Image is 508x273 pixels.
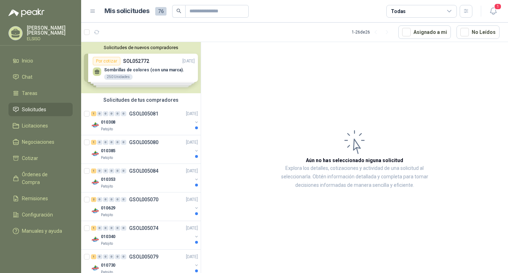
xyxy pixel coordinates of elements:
[97,197,102,202] div: 0
[8,192,73,205] a: Remisiones
[103,140,108,145] div: 0
[22,57,33,65] span: Inicio
[129,111,158,116] p: GSOL005081
[115,197,120,202] div: 0
[91,167,199,189] a: 1 0 0 0 0 0 GSOL005084[DATE] Company Logo010353Patojito
[121,168,126,173] div: 0
[391,7,406,15] div: Todas
[186,111,198,117] p: [DATE]
[398,25,451,39] button: Asignado a mi
[272,164,437,190] p: Explora los detalles, cotizaciones y actividad de una solicitud al seleccionarla. Obtén informaci...
[186,225,198,232] p: [DATE]
[8,224,73,238] a: Manuales y ayuda
[101,126,113,132] p: Patojito
[97,111,102,116] div: 0
[97,168,102,173] div: 0
[101,148,115,154] p: 010385
[22,122,48,130] span: Licitaciones
[8,152,73,165] a: Cotizar
[103,168,108,173] div: 0
[109,111,114,116] div: 0
[103,254,108,259] div: 0
[103,197,108,202] div: 0
[81,93,201,107] div: Solicitudes de tus compradores
[84,45,198,50] button: Solicitudes de nuevos compradores
[22,211,53,219] span: Configuración
[115,111,120,116] div: 0
[306,156,403,164] h3: Aún no has seleccionado niguna solicitud
[101,155,113,161] p: Patojito
[352,26,393,38] div: 1 - 26 de 26
[115,254,120,259] div: 0
[101,119,115,126] p: 010308
[101,212,113,218] p: Patojito
[109,226,114,231] div: 0
[91,195,199,218] a: 2 0 0 0 0 0 GSOL005070[DATE] Company Logo010629Patojito
[186,139,198,146] p: [DATE]
[8,208,73,221] a: Configuración
[91,149,99,158] img: Company Logo
[115,226,120,231] div: 0
[103,226,108,231] div: 0
[115,140,120,145] div: 0
[456,25,500,39] button: No Leídos
[121,140,126,145] div: 0
[129,226,158,231] p: GSOL005074
[91,109,199,132] a: 1 0 0 0 0 0 GSOL005081[DATE] Company Logo010308Patojito
[129,140,158,145] p: GSOL005080
[91,140,96,145] div: 1
[22,73,32,81] span: Chat
[22,106,46,113] span: Solicitudes
[8,54,73,67] a: Inicio
[101,184,113,189] p: Patojito
[109,197,114,202] div: 0
[22,154,38,162] span: Cotizar
[91,264,99,272] img: Company Logo
[81,42,201,93] div: Solicitudes de nuevos compradoresPor cotizarSOL052772[DATE] Sombrillas de colores (con una marca)...
[109,168,114,173] div: 0
[186,168,198,174] p: [DATE]
[101,233,115,240] p: 010340
[91,178,99,186] img: Company Logo
[101,205,115,212] p: 010629
[91,226,96,231] div: 1
[8,168,73,189] a: Órdenes de Compra
[91,197,96,202] div: 2
[91,254,96,259] div: 1
[97,140,102,145] div: 0
[104,6,150,16] h1: Mis solicitudes
[103,111,108,116] div: 0
[186,254,198,260] p: [DATE]
[22,171,66,186] span: Órdenes de Compra
[494,3,502,10] span: 1
[121,254,126,259] div: 0
[22,89,37,97] span: Tareas
[91,111,96,116] div: 1
[8,8,44,17] img: Logo peakr
[91,138,199,161] a: 1 0 0 0 0 0 GSOL005080[DATE] Company Logo010385Patojito
[129,197,158,202] p: GSOL005070
[91,121,99,129] img: Company Logo
[27,37,73,41] p: ELSISO
[22,227,62,235] span: Manuales y ayuda
[101,262,115,269] p: 010730
[121,197,126,202] div: 0
[129,254,158,259] p: GSOL005079
[115,168,120,173] div: 0
[186,196,198,203] p: [DATE]
[121,111,126,116] div: 0
[129,168,158,173] p: GSOL005084
[91,224,199,247] a: 1 0 0 0 0 0 GSOL005074[DATE] Company Logo010340Patojito
[27,25,73,35] p: [PERSON_NAME] [PERSON_NAME]
[91,168,96,173] div: 1
[155,7,167,16] span: 76
[8,70,73,84] a: Chat
[109,254,114,259] div: 0
[487,5,500,18] button: 1
[97,226,102,231] div: 0
[101,241,113,247] p: Patojito
[91,207,99,215] img: Company Logo
[8,119,73,132] a: Licitaciones
[22,138,54,146] span: Negociaciones
[8,103,73,116] a: Solicitudes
